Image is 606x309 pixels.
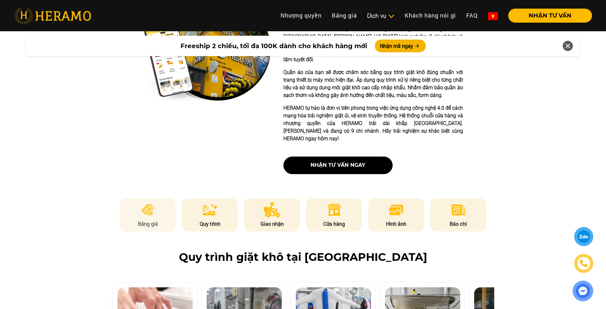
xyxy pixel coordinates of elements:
a: Bảng giá [327,9,362,22]
img: phone-icon [580,260,588,267]
img: heramo-logo.png [14,7,91,24]
button: Nhận mã ngay [375,40,426,52]
img: news.png [451,202,466,217]
p: HERAMO tự hào là đơn vị tiên phong trong việc ứng dụng công nghệ 4.0 để cách mạng hóa trải nghiệm... [283,104,463,143]
span: Freeship 2 chiều, tối đa 100K dành cho khách hàng mới [181,41,367,51]
img: image.png [389,202,404,217]
a: phone-icon [575,255,592,272]
img: store.png [326,202,342,217]
p: Quy trình [182,220,238,228]
p: Hình ảnh [368,220,424,228]
button: NHẬN TƯ VẤN [508,9,592,23]
a: Khách hàng nói gì [400,9,461,22]
img: delivery.png [264,202,280,217]
p: Cửa hàng [306,220,362,228]
a: NHẬN TƯ VẤN [503,13,592,18]
p: Quần áo của bạn sẽ được chăm sóc bằng quy trình giặt khô đúng chuẩn với trang thiết bị máy móc hi... [283,69,463,99]
h2: Quy trình giặt khô tại [GEOGRAPHIC_DATA] [14,251,592,264]
div: Dịch vụ [367,11,395,20]
a: FAQ [461,9,483,22]
img: subToggleIcon [388,13,395,19]
a: Nhượng quyền [275,9,327,22]
img: pricing.png [140,202,156,217]
p: Bảng giá [120,220,176,228]
p: Báo chí [430,220,486,228]
button: nhận tư vấn ngay [283,157,393,174]
img: vn-flag.png [488,12,498,20]
img: process.png [202,202,217,217]
p: Giao nhận [244,220,300,228]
